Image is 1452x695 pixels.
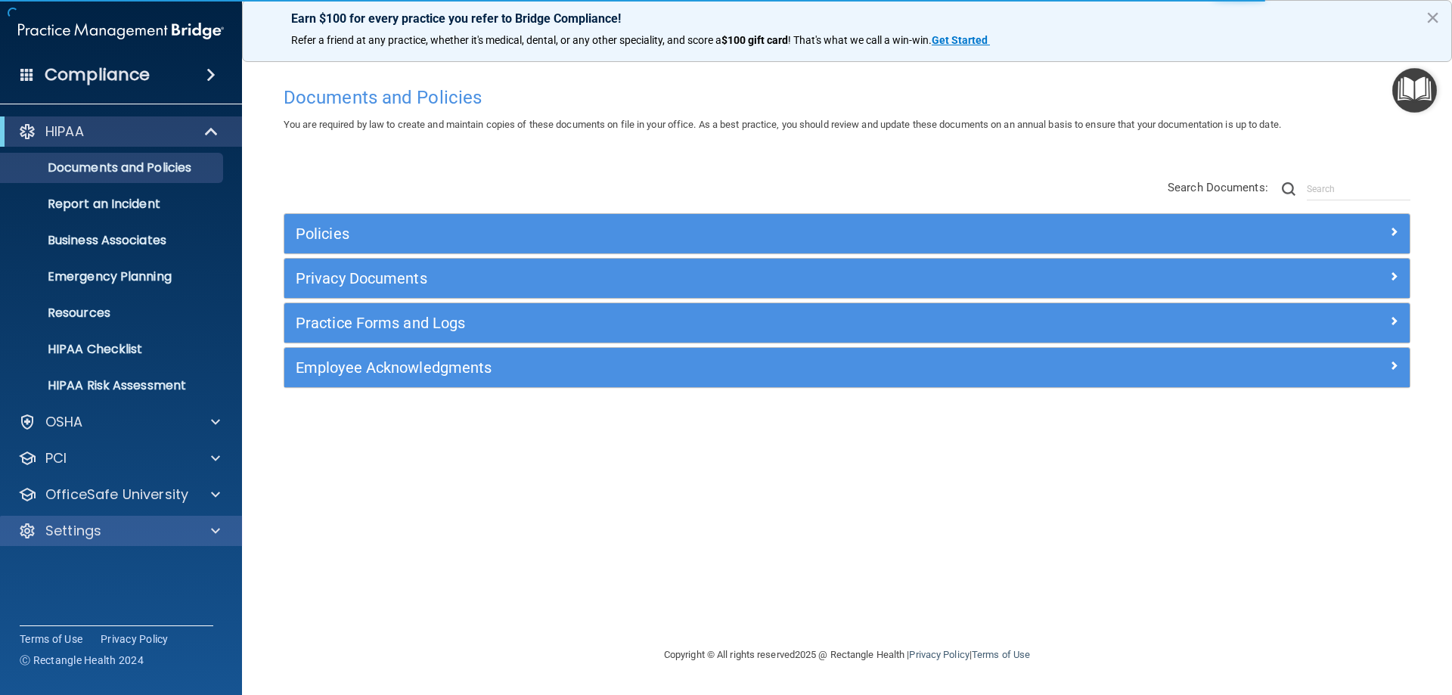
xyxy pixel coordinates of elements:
h4: Compliance [45,64,150,85]
h5: Employee Acknowledgments [296,359,1117,376]
span: Ⓒ Rectangle Health 2024 [20,653,144,668]
img: PMB logo [18,16,224,46]
button: Close [1426,5,1440,29]
h4: Documents and Policies [284,88,1410,107]
p: HIPAA Risk Assessment [10,378,216,393]
p: Documents and Policies [10,160,216,175]
h5: Policies [296,225,1117,242]
p: Earn $100 for every practice you refer to Bridge Compliance! [291,11,1403,26]
a: Privacy Policy [909,649,969,660]
a: Employee Acknowledgments [296,355,1398,380]
a: Terms of Use [972,649,1030,660]
h5: Privacy Documents [296,270,1117,287]
span: ! That's what we call a win-win. [788,34,932,46]
p: Resources [10,306,216,321]
p: Report an Incident [10,197,216,212]
p: Emergency Planning [10,269,216,284]
p: OfficeSafe University [45,486,188,504]
span: Refer a friend at any practice, whether it's medical, dental, or any other speciality, and score a [291,34,721,46]
a: Settings [18,522,220,540]
a: Get Started [932,34,990,46]
a: OfficeSafe University [18,486,220,504]
a: HIPAA [18,123,219,141]
a: OSHA [18,413,220,431]
img: ic-search.3b580494.png [1282,182,1295,196]
p: OSHA [45,413,83,431]
a: Practice Forms and Logs [296,311,1398,335]
strong: $100 gift card [721,34,788,46]
a: Policies [296,222,1398,246]
p: HIPAA [45,123,84,141]
p: PCI [45,449,67,467]
div: Copyright © All rights reserved 2025 @ Rectangle Health | | [571,631,1123,679]
strong: Get Started [932,34,988,46]
span: Search Documents: [1168,181,1268,194]
p: HIPAA Checklist [10,342,216,357]
h5: Practice Forms and Logs [296,315,1117,331]
span: You are required by law to create and maintain copies of these documents on file in your office. ... [284,119,1281,130]
p: Business Associates [10,233,216,248]
a: Privacy Policy [101,631,169,647]
a: Privacy Documents [296,266,1398,290]
p: Settings [45,522,101,540]
input: Search [1307,178,1410,200]
button: Open Resource Center [1392,68,1437,113]
a: Terms of Use [20,631,82,647]
a: PCI [18,449,220,467]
